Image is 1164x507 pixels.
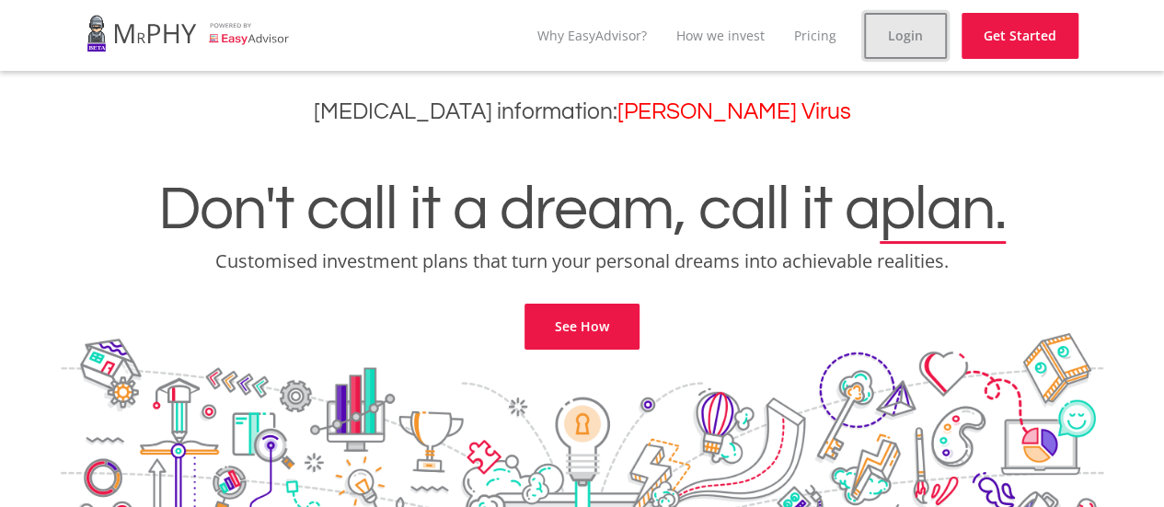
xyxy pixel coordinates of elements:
a: Login [864,13,947,59]
a: See How [524,304,640,350]
a: How we invest [676,27,765,44]
a: Pricing [794,27,836,44]
span: plan. [880,179,1006,241]
p: Customised investment plans that turn your personal dreams into achievable realities. [14,248,1150,274]
h1: Don't call it a dream, call it a [14,179,1150,241]
a: Get Started [962,13,1078,59]
a: Why EasyAdvisor? [537,27,647,44]
h3: [MEDICAL_DATA] information: [14,98,1150,125]
a: [PERSON_NAME] Virus [617,100,851,123]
